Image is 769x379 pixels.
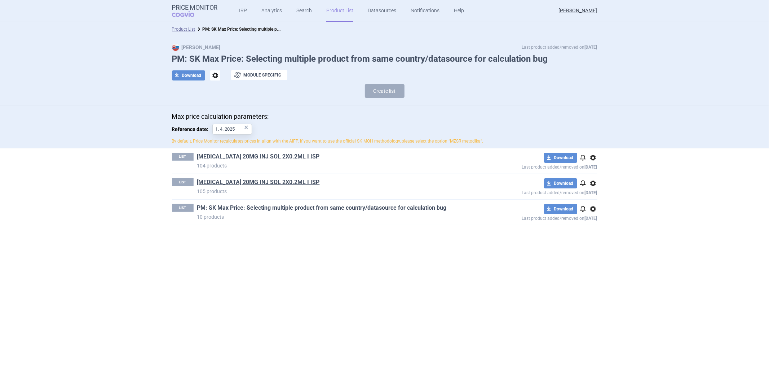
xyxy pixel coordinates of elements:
strong: [DATE] [585,165,597,170]
p: Max price calculation parameters: [172,113,597,121]
div: × [244,123,249,131]
li: Product List [172,26,195,33]
button: Download [544,178,577,188]
a: Product List [172,27,195,32]
h1: PM: SK Max Price: Selecting multiple product from same country/datasource for calculation bug [172,54,597,64]
button: Create list [365,84,405,98]
input: Reference date:× [212,124,252,135]
p: LIST [172,204,194,212]
h1: HUMIRA 20MG INJ SOL 2X0.2ML I ISP [197,153,470,162]
strong: [DATE] [585,45,597,50]
p: Last product added/removed on [470,214,597,221]
img: SK [172,44,179,51]
a: [MEDICAL_DATA] 20MG INJ SOL 2X0.2ML I ISP [197,153,320,161]
p: 105 products [197,188,470,195]
span: COGVIO [172,11,204,17]
p: Last product added/removed on [470,163,597,170]
button: Module specific [231,70,287,80]
a: Price MonitorCOGVIO [172,4,218,18]
p: By default, Price Monitor recalculates prices in align with the AIFP. If you want to use the offi... [172,138,597,144]
p: 10 products [197,213,470,221]
a: PM: SK Max Price: Selecting multiple product from same country/datasource for calculation bug [197,204,447,212]
button: Download [172,70,205,80]
p: Last product added/removed on [522,44,597,51]
h1: HUMIRA 20MG INJ SOL 2X0.2ML I ISP [197,178,470,188]
a: [MEDICAL_DATA] 20MG INJ SOL 2X0.2ML I ISP [197,178,320,186]
span: Reference date: [172,124,212,135]
button: Download [544,153,577,163]
strong: Price Monitor [172,4,218,11]
strong: [DATE] [585,216,597,221]
h1: PM: SK Max Price: Selecting multiple product from same country/datasource for calculation bug [197,204,470,213]
p: 104 products [197,162,470,169]
strong: [DATE] [585,190,597,195]
strong: [PERSON_NAME] [172,44,221,50]
p: Last product added/removed on [470,188,597,195]
strong: PM: SK Max Price: Selecting multiple product from same country/datasource for calculation bug [203,25,387,32]
p: LIST [172,178,194,186]
li: PM: SK Max Price: Selecting multiple product from same country/datasource for calculation bug [195,26,282,33]
button: Download [544,204,577,214]
p: LIST [172,153,194,161]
